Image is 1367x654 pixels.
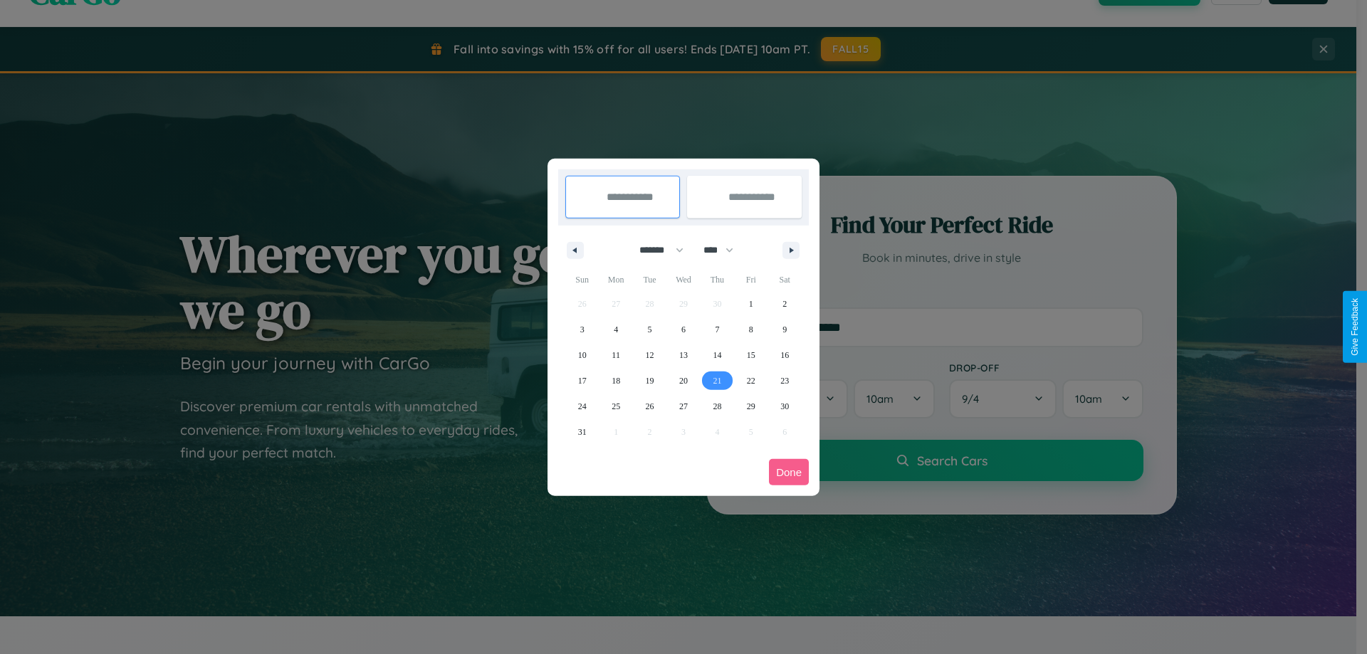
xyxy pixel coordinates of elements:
[633,268,666,291] span: Tue
[768,394,802,419] button: 30
[747,342,755,368] span: 15
[565,394,599,419] button: 24
[666,342,700,368] button: 13
[780,394,789,419] span: 30
[734,291,768,317] button: 1
[768,268,802,291] span: Sat
[565,368,599,394] button: 17
[599,342,632,368] button: 11
[578,342,587,368] span: 10
[633,317,666,342] button: 5
[768,342,802,368] button: 16
[769,459,809,485] button: Done
[646,342,654,368] span: 12
[633,368,666,394] button: 19
[599,317,632,342] button: 4
[1350,298,1360,356] div: Give Feedback
[646,394,654,419] span: 26
[666,268,700,291] span: Wed
[734,317,768,342] button: 8
[713,368,721,394] span: 21
[612,368,620,394] span: 18
[701,394,734,419] button: 28
[681,317,686,342] span: 6
[701,368,734,394] button: 21
[679,342,688,368] span: 13
[646,368,654,394] span: 19
[679,394,688,419] span: 27
[565,317,599,342] button: 3
[749,291,753,317] span: 1
[614,317,618,342] span: 4
[768,317,802,342] button: 9
[666,368,700,394] button: 20
[780,342,789,368] span: 16
[780,368,789,394] span: 23
[612,342,620,368] span: 11
[565,342,599,368] button: 10
[768,368,802,394] button: 23
[599,268,632,291] span: Mon
[633,342,666,368] button: 12
[565,419,599,445] button: 31
[612,394,620,419] span: 25
[734,268,768,291] span: Fri
[578,368,587,394] span: 17
[713,394,721,419] span: 28
[580,317,585,342] span: 3
[666,394,700,419] button: 27
[701,268,734,291] span: Thu
[768,291,802,317] button: 2
[648,317,652,342] span: 5
[666,317,700,342] button: 6
[782,291,787,317] span: 2
[734,394,768,419] button: 29
[578,394,587,419] span: 24
[749,317,753,342] span: 8
[747,368,755,394] span: 22
[565,268,599,291] span: Sun
[747,394,755,419] span: 29
[701,342,734,368] button: 14
[599,368,632,394] button: 18
[578,419,587,445] span: 31
[701,317,734,342] button: 7
[715,317,719,342] span: 7
[599,394,632,419] button: 25
[713,342,721,368] span: 14
[782,317,787,342] span: 9
[679,368,688,394] span: 20
[734,342,768,368] button: 15
[633,394,666,419] button: 26
[734,368,768,394] button: 22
